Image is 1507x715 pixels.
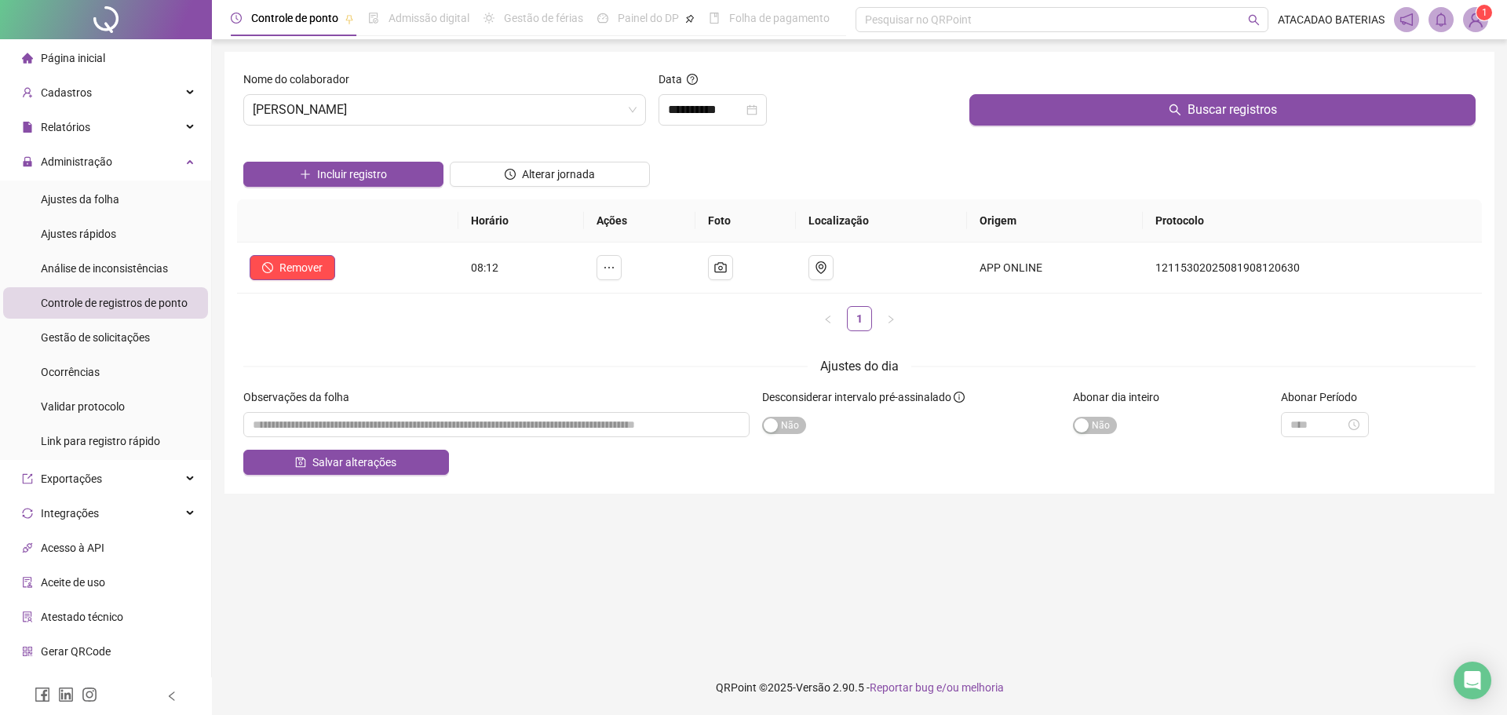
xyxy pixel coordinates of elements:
span: environment [815,261,827,274]
span: Atestado técnico [41,611,123,623]
span: clock-circle [505,169,516,180]
label: Nome do colaborador [243,71,359,88]
span: file-done [368,13,379,24]
span: ellipsis [603,261,615,274]
th: Ações [584,199,695,243]
th: Localização [796,199,967,243]
span: Gestão de solicitações [41,331,150,344]
button: right [878,306,903,331]
label: Abonar Período [1281,389,1367,406]
span: Folha de pagamento [729,12,830,24]
span: search [1248,14,1260,26]
span: question-circle [687,74,698,85]
span: Relatórios [41,121,90,133]
span: lock [22,156,33,167]
span: Ajustes rápidos [41,228,116,240]
div: Open Intercom Messenger [1454,662,1491,699]
li: 1 [847,306,872,331]
span: search [1169,104,1181,116]
span: left [823,315,833,324]
span: linkedin [58,687,74,702]
span: Cadastros [41,86,92,99]
span: file [22,122,33,133]
span: stop [262,262,273,273]
span: Incluir registro [317,166,387,183]
td: APP ONLINE [967,243,1143,294]
span: Gerar QRCode [41,645,111,658]
span: ATACADAO BATERIAS [1278,11,1385,28]
span: pushpin [685,14,695,24]
span: sync [22,508,33,519]
span: plus [300,169,311,180]
span: Ajustes da folha [41,193,119,206]
span: Ajustes do dia [820,359,899,374]
span: notification [1399,13,1414,27]
span: left [166,691,177,702]
span: Buscar registros [1188,100,1277,119]
td: 12115302025081908120630 [1143,243,1482,294]
span: Validar protocolo [41,400,125,413]
span: clock-circle [231,13,242,24]
span: qrcode [22,646,33,657]
span: book [709,13,720,24]
button: left [816,306,841,331]
th: Origem [967,199,1143,243]
span: instagram [82,687,97,702]
span: audit [22,577,33,588]
th: Horário [458,199,584,243]
span: info-circle [954,392,965,403]
span: export [22,473,33,484]
span: Data [659,73,682,86]
span: Alterar jornada [522,166,595,183]
span: save [295,457,306,468]
span: facebook [35,687,50,702]
span: Ocorrências [41,366,100,378]
span: Versão [796,681,830,694]
a: Alterar jornada [450,170,650,182]
span: 08:12 [471,261,498,274]
span: user-add [22,87,33,98]
span: bell [1434,13,1448,27]
span: camera [714,261,727,274]
span: solution [22,611,33,622]
button: Remover [250,255,335,280]
span: 1 [1482,7,1487,18]
span: api [22,542,33,553]
span: sun [483,13,494,24]
span: pushpin [345,14,354,24]
label: Observações da folha [243,389,359,406]
span: Reportar bug e/ou melhoria [870,681,1004,694]
img: 76675 [1464,8,1487,31]
span: Admissão digital [389,12,469,24]
span: right [886,315,896,324]
span: Link para registro rápido [41,435,160,447]
button: Buscar registros [969,94,1476,126]
sup: Atualize o seu contato no menu Meus Dados [1476,5,1492,20]
span: Página inicial [41,52,105,64]
span: Desconsiderar intervalo pré-assinalado [762,391,951,403]
button: Salvar alterações [243,450,449,475]
span: Gestão de férias [504,12,583,24]
span: home [22,53,33,64]
span: Administração [41,155,112,168]
span: Análise de inconsistências [41,262,168,275]
li: Página anterior [816,306,841,331]
span: dashboard [597,13,608,24]
span: NEUTON DE OLIVEIRA [253,95,637,125]
span: Remover [279,259,323,276]
button: Incluir registro [243,162,443,187]
span: Controle de registros de ponto [41,297,188,309]
th: Foto [695,199,796,243]
span: Acesso à API [41,542,104,554]
li: Próxima página [878,306,903,331]
span: Controle de ponto [251,12,338,24]
span: Salvar alterações [312,454,396,471]
footer: QRPoint © 2025 - 2.90.5 - [212,660,1507,715]
span: Exportações [41,472,102,485]
a: 1 [848,307,871,330]
label: Abonar dia inteiro [1073,389,1169,406]
th: Protocolo [1143,199,1482,243]
button: Alterar jornada [450,162,650,187]
span: Painel do DP [618,12,679,24]
span: Integrações [41,507,99,520]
